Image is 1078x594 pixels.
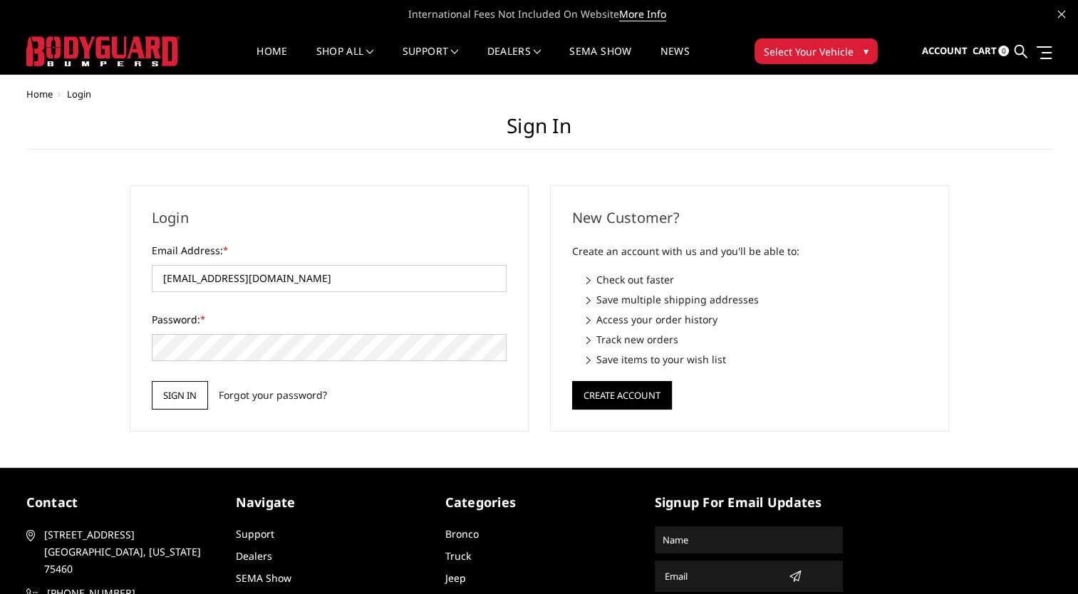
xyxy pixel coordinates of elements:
input: Sign in [152,381,208,410]
iframe: Chat Widget [1007,526,1078,594]
a: Home [256,46,287,74]
a: Create Account [572,387,672,400]
input: Name [657,528,841,551]
span: [STREET_ADDRESS] [GEOGRAPHIC_DATA], [US_STATE] 75460 [44,526,209,578]
a: Forgot your password? [218,387,326,402]
p: Create an account with us and you'll be able to: [572,243,927,260]
li: Access your order history [586,312,927,327]
a: Support [236,527,274,541]
h5: signup for email updates [655,493,843,512]
h2: New Customer? [572,207,927,229]
li: Save items to your wish list [586,352,927,367]
span: Account [921,44,967,57]
a: Dealers [487,46,541,74]
span: 0 [998,46,1009,56]
a: Jeep [445,571,466,585]
a: Dealers [236,549,272,563]
a: Home [26,88,53,100]
span: Select Your Vehicle [764,44,854,59]
a: shop all [316,46,374,74]
li: Track new orders [586,332,927,347]
button: Create Account [572,381,672,410]
span: ▾ [864,43,869,58]
a: News [660,46,689,74]
img: BODYGUARD BUMPERS [26,36,180,66]
a: Cart 0 [972,32,1009,71]
label: Email Address: [152,243,507,258]
a: More Info [619,7,666,21]
li: Save multiple shipping addresses [586,292,927,307]
h2: Login [152,207,507,229]
button: Select Your Vehicle [755,38,878,64]
a: Bronco [445,527,479,541]
span: Login [67,88,91,100]
h5: contact [26,493,214,512]
a: Support [403,46,459,74]
label: Password: [152,312,507,327]
a: SEMA Show [569,46,631,74]
a: Account [921,32,967,71]
span: Cart [972,44,996,57]
h5: Navigate [236,493,424,512]
input: Email [659,565,783,588]
h1: Sign in [26,114,1052,150]
a: Truck [445,549,471,563]
a: SEMA Show [236,571,291,585]
li: Check out faster [586,272,927,287]
h5: Categories [445,493,633,512]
